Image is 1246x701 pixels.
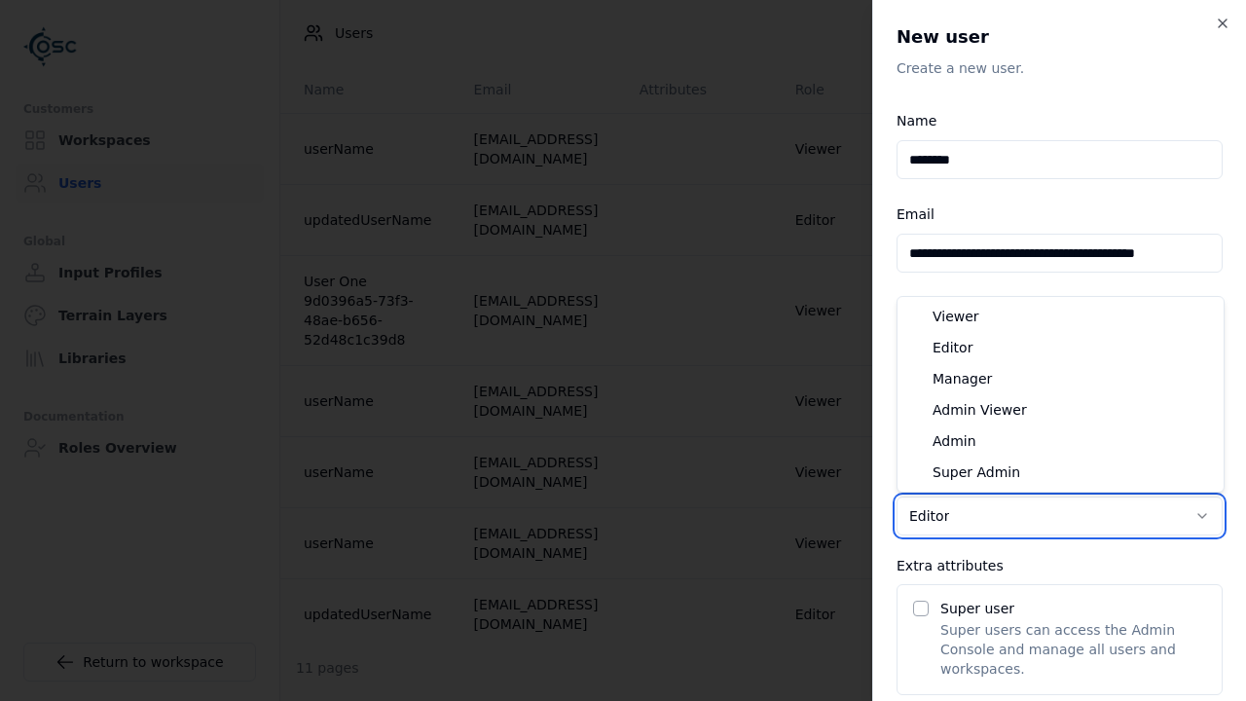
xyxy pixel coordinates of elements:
span: Super Admin [933,462,1020,482]
span: Admin Viewer [933,400,1027,420]
span: Admin [933,431,976,451]
span: Viewer [933,307,979,326]
span: Editor [933,338,972,357]
span: Manager [933,369,992,388]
